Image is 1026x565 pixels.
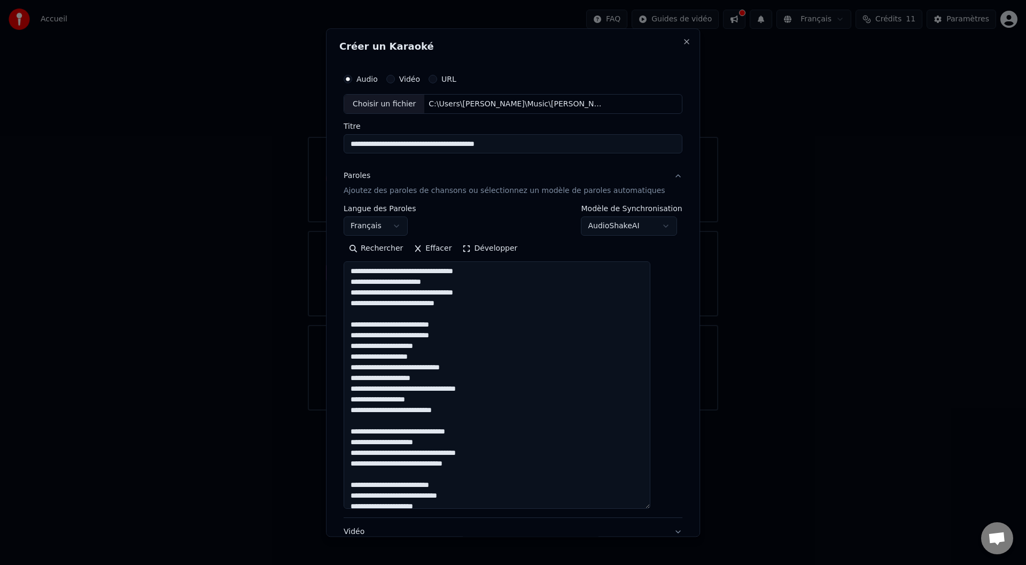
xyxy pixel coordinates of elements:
div: C:\Users\[PERSON_NAME]\Music\[PERSON_NAME]\Entre-deux\01-[PERSON_NAME]-mon-amant-de-saint-jean-fi... [425,99,607,110]
label: Langue des Paroles [344,205,416,213]
label: Audio [356,75,378,83]
button: VidéoPersonnaliser le vidéo de karaoké : utiliser une image, une vidéo ou une couleur [344,518,682,561]
label: URL [441,75,456,83]
label: Vidéo [399,75,420,83]
p: Ajoutez des paroles de chansons ou sélectionnez un modèle de paroles automatiques [344,186,665,197]
label: Titre [344,123,682,130]
button: Développer [457,241,523,258]
div: Paroles [344,171,370,182]
h2: Créer un Karaoké [339,42,687,51]
button: ParolesAjoutez des paroles de chansons ou sélectionnez un modèle de paroles automatiques [344,162,682,205]
button: Rechercher [344,241,408,258]
div: Choisir un fichier [344,95,424,114]
button: Effacer [408,241,457,258]
label: Modèle de Synchronisation [581,205,682,213]
div: Vidéo [344,527,644,553]
div: ParolesAjoutez des paroles de chansons ou sélectionnez un modèle de paroles automatiques [344,205,682,518]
